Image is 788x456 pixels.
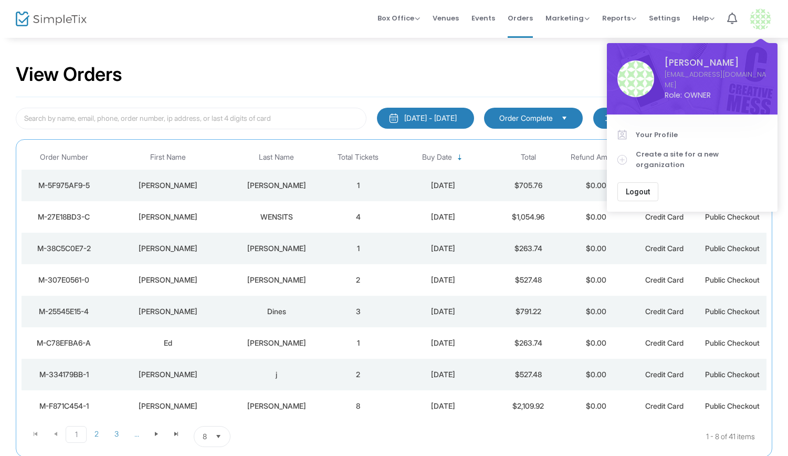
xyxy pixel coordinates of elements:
span: Orders [508,5,533,32]
span: Credit Card [645,307,684,316]
td: 2 [324,264,393,296]
div: M-38C5C0E7-2 [24,243,104,254]
a: [EMAIL_ADDRESS][DOMAIN_NAME] [665,69,767,90]
div: mccarthy [232,275,321,285]
div: Jerry [109,243,226,254]
td: $0.00 [562,359,631,390]
span: Events [471,5,495,32]
span: Venues [433,5,459,32]
span: Page 4 [127,426,146,442]
td: $0.00 [562,264,631,296]
td: $527.48 [495,264,563,296]
div: M-334179BB-1 [24,369,104,380]
div: WENSITS [232,212,321,222]
div: 7/17/2025 [395,275,491,285]
span: Order Number [40,153,88,162]
button: [DATE] - [DATE] [377,108,474,129]
span: First Name [150,153,186,162]
th: Refund Amount [562,145,631,170]
span: Your Profile [636,130,767,140]
span: Public Checkout [705,212,760,221]
span: Logout [626,188,650,196]
div: Joseph [109,369,226,380]
td: 1 [324,170,393,201]
span: Page 2 [87,426,107,442]
button: Select [211,427,226,447]
div: M-F871C454-1 [24,401,104,411]
td: $2,109.92 [495,390,563,422]
span: Public Checkout [705,338,760,347]
div: Dines [232,306,321,317]
div: Data table [22,145,766,422]
th: Total [495,145,563,170]
div: 7/10/2025 [395,401,491,411]
td: $0.00 [562,233,631,264]
span: Go to the last page [172,430,181,438]
span: Credit Card [645,244,684,253]
td: $705.76 [495,170,563,201]
span: Settings [649,5,680,32]
div: thomas [109,275,226,285]
span: Marketing [545,13,590,23]
span: Public Checkout [705,401,760,410]
div: Michael [109,401,226,411]
td: $263.74 [495,233,563,264]
span: Page 1 [66,426,87,443]
span: Credit Card [645,212,684,221]
th: Total Tickets [324,145,393,170]
a: Create a site for a new organization [617,144,767,174]
div: M-307E0561-0 [24,275,104,285]
m-button: Advanced filters [593,108,690,129]
span: Public Checkout [705,370,760,379]
div: M-27E18BD3-C [24,212,104,222]
div: 7/18/2025 [395,212,491,222]
div: M-5F975AF9-5 [24,180,104,191]
span: Last Name [259,153,294,162]
span: 8 [203,431,207,442]
td: $263.74 [495,327,563,359]
div: 10/10/2025 [395,180,491,191]
span: Go to the next page [146,426,166,442]
span: Public Checkout [705,275,760,284]
td: $791.22 [495,296,563,327]
td: 8 [324,390,393,422]
span: Order Complete [499,113,553,123]
span: Box Office [377,13,420,23]
span: [PERSON_NAME] [665,56,767,69]
div: 7/15/2025 [395,306,491,317]
span: Credit Card [645,275,684,284]
span: Public Checkout [705,244,760,253]
div: [DATE] - [DATE] [404,113,457,123]
span: Public Checkout [705,307,760,316]
span: Role: OWNER [665,90,767,101]
button: Logout [617,182,658,201]
td: $0.00 [562,201,631,233]
span: Credit Card [645,370,684,379]
div: Steffan [109,306,226,317]
td: $0.00 [562,170,631,201]
span: Page 3 [107,426,127,442]
div: Reynolds [232,401,321,411]
span: Go to the last page [166,426,186,442]
td: 3 [324,296,393,327]
td: $1,054.96 [495,201,563,233]
td: 2 [324,359,393,390]
div: M-25545E15-4 [24,306,104,317]
td: 1 [324,233,393,264]
img: monthly [388,113,399,123]
td: $0.00 [562,327,631,359]
div: 7/18/2025 [395,243,491,254]
div: Nunez [232,338,321,348]
div: Krantz [232,243,321,254]
td: $0.00 [562,390,631,422]
div: M-C78EFBA6-A [24,338,104,348]
div: 7/14/2025 [395,338,491,348]
div: Reynolds [232,180,321,191]
span: Buy Date [422,153,452,162]
div: j [232,369,321,380]
td: 4 [324,201,393,233]
div: Ed [109,338,226,348]
td: 1 [324,327,393,359]
span: Credit Card [645,401,684,410]
span: Go to the next page [152,430,161,438]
